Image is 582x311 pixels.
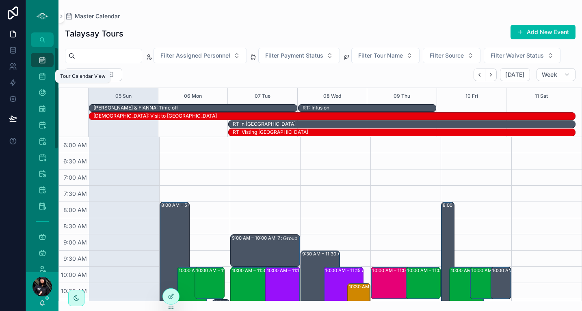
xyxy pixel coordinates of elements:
[61,255,89,262] span: 9:30 AM
[511,25,576,39] button: Add New Event
[358,51,403,60] span: Filter Tour Name
[232,235,277,241] div: 9:00 AM – 10:00 AM
[258,48,340,63] button: Select Button
[303,105,329,111] div: RT: Infusion
[232,267,279,274] div: 10:00 AM – 11:30 AM
[59,271,89,278] span: 10:00 AM
[484,48,560,63] button: Select Button
[474,69,485,81] button: Back
[537,68,576,81] button: Week
[75,12,120,20] span: Master Calendar
[423,48,480,63] button: Select Button
[195,267,224,299] div: 10:00 AM – 11:00 AM
[542,71,557,78] span: Week
[325,267,371,274] div: 10:00 AM – 11:15 AM
[349,283,396,290] div: 10:30 AM – 12:30 PM
[160,51,230,60] span: Filter Assigned Personnel
[372,267,419,274] div: 10:00 AM – 11:00 AM
[93,105,178,111] div: [PERSON_NAME] & FIANNA: Time off
[184,88,202,104] button: 06 Mon
[115,88,132,104] button: 05 Sun
[505,71,524,78] span: [DATE]
[324,267,363,307] div: 10:00 AM – 11:15 AM
[302,251,347,257] div: 9:30 AM – 11:30 AM
[93,113,217,119] div: [DEMOGRAPHIC_DATA]: Visit to [GEOGRAPHIC_DATA]
[196,267,243,274] div: 10:00 AM – 11:00 AM
[93,112,217,120] div: SHAE: Visit to Japan
[161,202,204,208] div: 8:00 AM – 5:00 PM
[233,120,296,128] div: RT in UK
[61,142,89,148] span: 6:00 AM
[500,68,530,81] button: [DATE]
[255,88,270,104] button: 07 Tue
[277,235,345,242] div: Z: Group Tours (1) [PERSON_NAME], TW:WTRT-RHAD
[485,69,497,81] button: Next
[65,28,123,39] h1: Talaysay Tours
[233,121,296,127] div: RT in [GEOGRAPHIC_DATA]
[394,88,410,104] button: 09 Thu
[491,51,544,60] span: Filter Waiver Status
[59,287,89,294] span: 10:30 AM
[430,51,464,60] span: Filter Source
[303,104,329,112] div: RT: Infusion
[61,239,89,246] span: 9:00 AM
[233,129,308,135] div: RT: Visting [GEOGRAPHIC_DATA]
[265,51,323,60] span: Filter Payment Status
[351,48,420,63] button: Select Button
[266,267,300,307] div: 10:00 AM – 11:15 AM
[407,267,454,274] div: 10:00 AM – 11:00 AM
[60,73,106,79] div: Tour Calendar View
[62,190,89,197] span: 7:30 AM
[472,267,518,274] div: 10:00 AM – 11:00 AM
[492,267,539,274] div: 10:00 AM – 11:00 AM
[36,10,49,23] img: App logo
[62,174,89,181] span: 7:00 AM
[231,235,300,266] div: 9:00 AM – 10:00 AMZ: Group Tours (1) [PERSON_NAME], TW:WTRT-RHAD
[61,223,89,229] span: 8:30 AM
[491,267,511,299] div: 10:00 AM – 11:00 AM
[179,267,225,274] div: 10:00 AM – 11:30 AM
[443,202,486,208] div: 8:00 AM – 5:00 PM
[65,12,120,20] a: Master Calendar
[323,88,341,104] button: 08 Wed
[465,88,478,104] button: 10 Fri
[233,129,308,136] div: RT: Visting England
[451,267,498,274] div: 10:00 AM – 11:30 AM
[154,48,247,63] button: Select Button
[267,267,313,274] div: 10:00 AM – 11:15 AM
[535,88,548,104] button: 11 Sat
[93,104,178,112] div: BLYTHE & FIANNA: Time off
[470,267,505,299] div: 10:00 AM – 11:00 AM
[26,47,58,272] div: scrollable content
[61,206,89,213] span: 8:00 AM
[61,158,89,165] span: 6:30 AM
[406,267,440,299] div: 10:00 AM – 11:00 AM
[371,267,430,299] div: 10:00 AM – 11:00 AMVAN: TO - [PERSON_NAME] (24) [PERSON_NAME], TW:PBFU-WFTZ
